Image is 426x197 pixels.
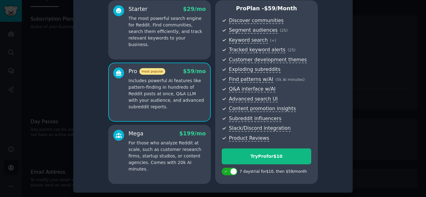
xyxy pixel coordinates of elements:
span: ( 5k AI minutes ) [275,77,305,82]
span: Product Reviews [229,135,269,142]
span: $ 199 /mo [179,130,206,137]
p: Includes powerful AI features like pattern-finding in hundreds of Reddit posts at once, Q&A LLM w... [128,77,206,110]
div: Mega [128,130,143,138]
span: Advanced search UI [229,96,278,102]
span: $ 59 /month [264,5,297,12]
span: $ 59 /mo [183,68,206,74]
span: ( 25 ) [288,48,295,52]
span: Subreddit influencers [229,115,281,122]
span: ( 25 ) [280,28,288,33]
div: Starter [128,5,148,13]
span: Content promotion insights [229,106,296,112]
span: Segment audiences [229,27,278,34]
div: 7 days trial for $10 , then $ 59 /month [240,169,307,175]
span: Slack/Discord integration [229,125,291,132]
div: Try Pro for $10 [222,153,311,160]
div: Pro [128,68,165,75]
span: Tracked keyword alerts [229,47,285,53]
button: TryProfor$10 [222,148,311,164]
span: Q&A interface w/AI [229,86,275,92]
p: The most powerful search engine for Reddit. Find communities, search them efficiently, and track ... [128,15,206,48]
p: Pro Plan - [222,5,311,12]
span: Customer development themes [229,57,307,63]
span: most popular [139,68,166,75]
p: For those who analyze Reddit at scale, such as customer research firms, startup studios, or conte... [128,140,206,172]
span: $ 29 /mo [183,6,206,12]
span: Exploding subreddits [229,66,280,73]
span: Find patterns w/AI [229,76,273,83]
span: Keyword search [229,37,268,44]
span: Discover communities [229,17,283,24]
span: ( ∞ ) [270,38,276,43]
